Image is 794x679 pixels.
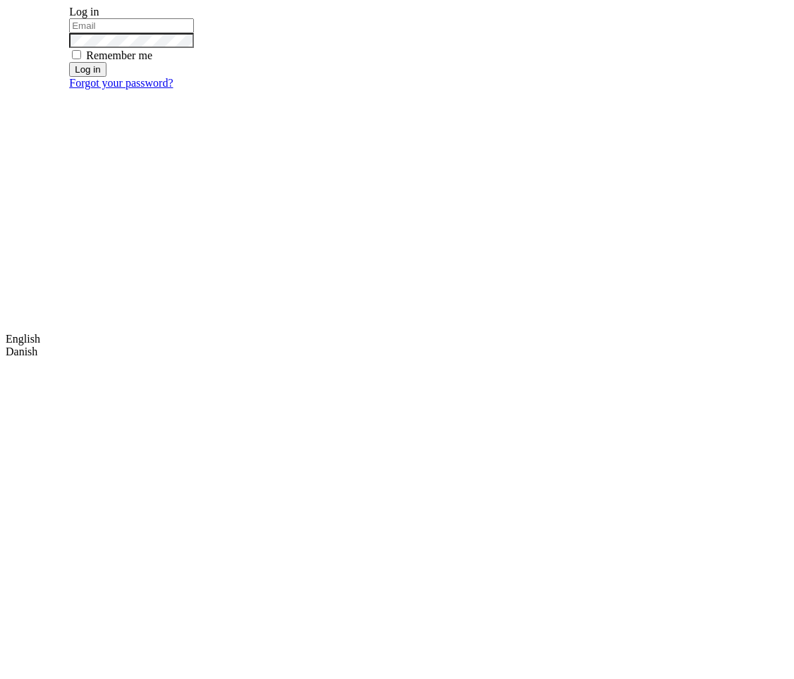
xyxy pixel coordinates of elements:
a: English [6,333,40,345]
input: Email [69,18,194,33]
label: Remember me [86,49,152,61]
a: Danish [6,345,37,357]
a: Forgot your password? [69,77,173,89]
div: Log in [69,6,386,18]
button: Log in [69,62,106,77]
